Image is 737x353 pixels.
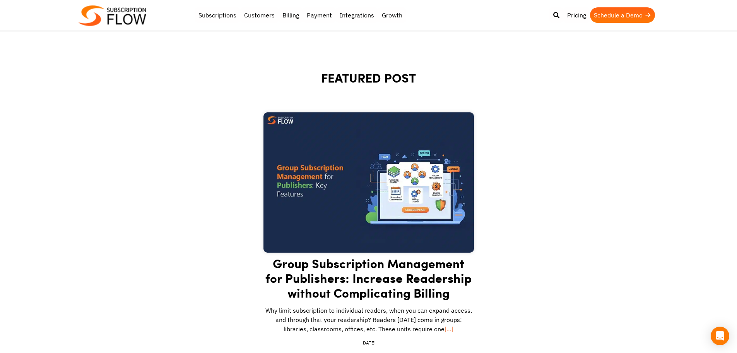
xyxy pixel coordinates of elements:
a: Customers [240,7,279,23]
a: Payment [303,7,336,23]
p: Why limit subscription to individual readers, when you can expand access, and through that your r... [263,300,474,334]
a: Group Subscription Management for Publishers: Increase Readership without Complicating Billing [265,254,472,301]
a: Subscriptions [195,7,240,23]
img: Subscriptionflow [79,5,146,26]
a: […] [445,325,453,333]
a: Schedule a Demo [590,7,655,23]
a: Pricing [563,7,590,23]
div: Open Intercom Messenger [711,327,729,345]
a: Growth [378,7,406,23]
h1: FEATURED POST [137,70,601,105]
a: Billing [279,7,303,23]
div: [DATE] [263,339,474,346]
a: Integrations [336,7,378,23]
img: Group Subscription Management for Publishers [263,112,474,253]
